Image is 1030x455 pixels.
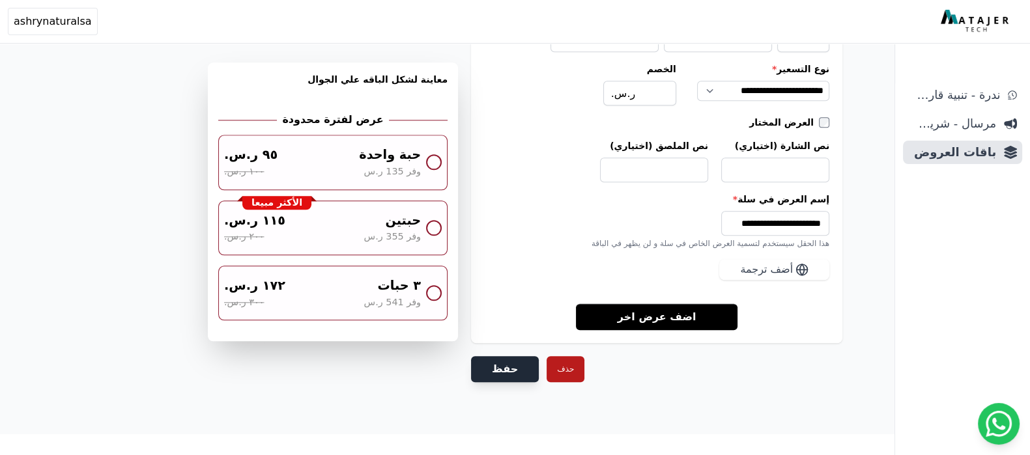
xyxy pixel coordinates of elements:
[719,259,829,280] button: أضف ترجمة
[224,296,264,310] span: ٣٠٠ ر.س.
[364,165,421,179] span: وفر 135 ر.س
[721,139,829,152] label: نص الشارة (اختياري)
[908,86,1000,104] span: ندرة - تنبية قارب علي النفاذ
[740,262,793,277] span: أضف ترجمة
[364,230,421,244] span: وفر 355 ر.س
[908,115,996,133] span: مرسال - شريط دعاية
[600,139,708,152] label: نص الملصق (اختياري)
[277,112,388,128] h2: عرض لفترة محدودة
[359,146,421,165] span: حبة واحدة
[484,193,829,206] label: إسم العرض في سلة
[749,116,819,129] label: العرض المختار
[471,356,539,382] button: حفظ
[908,143,996,161] span: باقات العروض
[8,8,98,35] button: ashrynaturalsa
[224,165,264,179] span: ١٠٠ ر.س.
[484,238,829,249] div: هذا الحقل سيستخدم لتسمية العرض الخاص في سلة و لن يظهر في الباقة
[547,356,584,382] button: حذف
[697,62,829,76] label: نوع التسعير
[941,10,1012,33] img: MatajerTech Logo
[576,303,738,330] a: اضف عرض اخر
[385,212,421,230] span: حبتين
[224,230,264,244] span: ٢٠٠ ر.س.
[242,196,311,210] div: الأكثر مبيعا
[224,212,285,230] span: ١١٥ ر.س.
[224,146,278,165] span: ٩٥ ر.س.
[224,277,285,296] span: ١٧٢ ر.س.
[377,277,421,296] span: ٣ حبات
[603,62,676,76] label: الخصم
[218,73,448,102] h3: معاينة لشكل الباقه علي الجوال
[611,86,635,102] span: ر.س.
[14,14,92,29] span: ashrynaturalsa
[364,296,421,310] span: وفر 541 ر.س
